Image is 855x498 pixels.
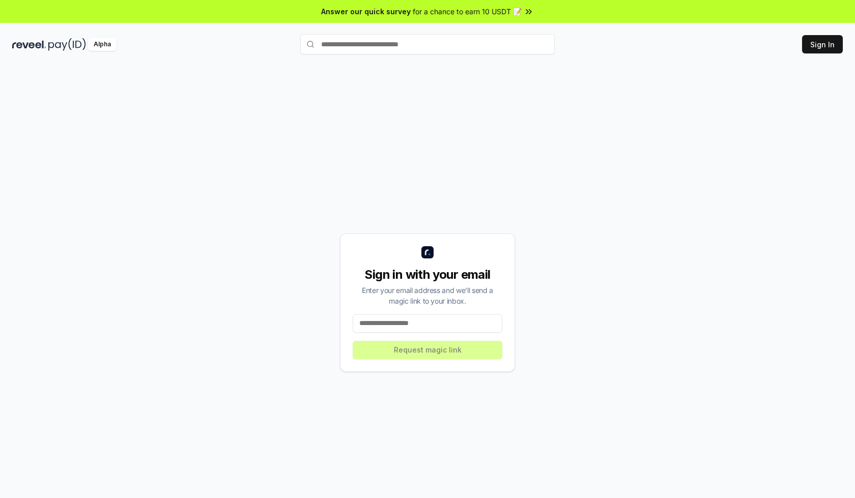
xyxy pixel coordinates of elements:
[12,38,46,51] img: reveel_dark
[421,246,434,258] img: logo_small
[48,38,86,51] img: pay_id
[88,38,117,51] div: Alpha
[321,6,411,17] span: Answer our quick survey
[802,35,843,53] button: Sign In
[413,6,522,17] span: for a chance to earn 10 USDT 📝
[353,285,502,306] div: Enter your email address and we’ll send a magic link to your inbox.
[353,267,502,283] div: Sign in with your email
